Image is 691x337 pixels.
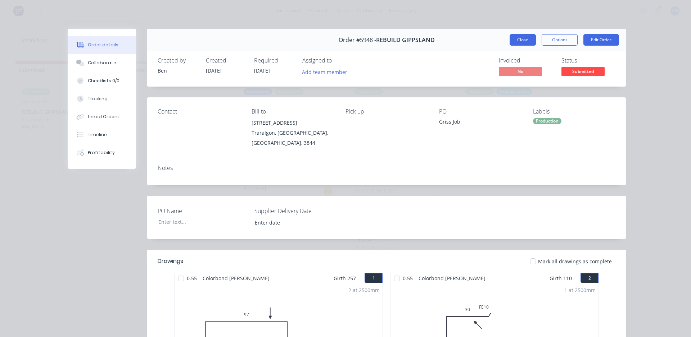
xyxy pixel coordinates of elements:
div: PO [439,108,521,115]
input: Enter date [250,217,339,228]
div: 2 at 2500mm [348,286,380,294]
button: 2 [581,273,599,283]
div: Created [206,57,245,64]
button: Options [542,34,578,46]
button: Collaborate [68,54,136,72]
button: Tracking [68,90,136,108]
div: Bill to [252,108,334,115]
div: Notes [158,165,615,171]
span: Submitted [561,67,605,76]
button: Checklists 0/0 [68,72,136,90]
button: Order details [68,36,136,54]
label: Supplier Delivery Date [254,207,344,215]
span: Order #5948 - [339,37,376,43]
div: Traralgon, [GEOGRAPHIC_DATA], [GEOGRAPHIC_DATA], 3844 [252,128,334,148]
button: Linked Orders [68,108,136,126]
div: Created by [158,57,197,64]
div: Order details [88,42,118,48]
span: [DATE] [206,67,222,74]
div: Assigned to [302,57,374,64]
div: Timeline [88,131,107,138]
div: Tracking [88,96,108,102]
span: REBUILD GIPPSLAND [376,37,435,43]
span: 0.55 [184,273,200,283]
div: Checklists 0/0 [88,78,119,84]
span: Mark all drawings as complete [538,258,612,265]
button: Add team member [302,67,351,77]
div: Invoiced [499,57,553,64]
span: Colorbond [PERSON_NAME] [416,273,488,283]
div: Status [561,57,615,64]
div: Labels [533,108,615,115]
button: Close [510,34,536,46]
div: Collaborate [88,60,116,66]
button: Add team member [298,67,351,77]
span: Colorbond [PERSON_NAME] [200,273,272,283]
div: Profitability [88,149,115,156]
label: PO Name [158,207,248,215]
div: Ben [158,67,197,74]
button: Edit Order [583,34,619,46]
button: Submitted [561,67,605,78]
span: Girth 257 [334,273,356,283]
span: No [499,67,542,76]
div: [STREET_ADDRESS]Traralgon, [GEOGRAPHIC_DATA], [GEOGRAPHIC_DATA], 3844 [252,118,334,148]
div: Production [533,118,561,124]
div: [STREET_ADDRESS] [252,118,334,128]
div: Required [254,57,294,64]
button: 1 [365,273,383,283]
div: Contact [158,108,240,115]
div: Pick up [345,108,428,115]
span: Girth 110 [550,273,572,283]
button: Profitability [68,144,136,162]
div: Drawings [158,257,183,266]
div: Linked Orders [88,114,119,120]
button: Timeline [68,126,136,144]
div: 1 at 2500mm [564,286,596,294]
span: [DATE] [254,67,270,74]
div: Griss Job [439,118,521,128]
span: 0.55 [400,273,416,283]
